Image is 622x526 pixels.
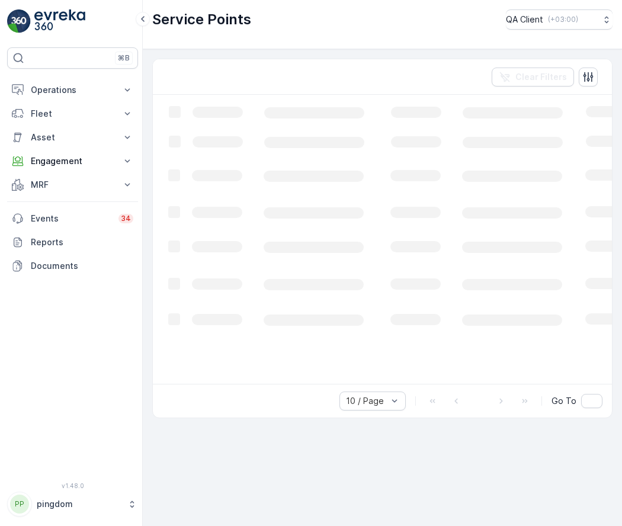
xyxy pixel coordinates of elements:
button: QA Client(+03:00) [506,9,613,30]
button: PPpingdom [7,492,138,517]
span: v 1.48.0 [7,482,138,489]
button: Operations [7,78,138,102]
img: logo_light-DOdMpM7g.png [34,9,85,33]
img: logo [7,9,31,33]
a: Events34 [7,207,138,230]
span: Go To [552,395,576,407]
p: Reports [31,236,133,248]
p: ⌘B [118,53,130,63]
button: Clear Filters [492,68,574,86]
p: 34 [121,214,131,223]
p: Documents [31,260,133,272]
p: Clear Filters [515,71,567,83]
p: MRF [31,179,114,191]
button: MRF [7,173,138,197]
a: Reports [7,230,138,254]
p: Operations [31,84,114,96]
button: Fleet [7,102,138,126]
p: ( +03:00 ) [548,15,578,24]
p: QA Client [506,14,543,25]
div: PP [10,495,29,514]
p: Asset [31,131,114,143]
button: Engagement [7,149,138,173]
button: Asset [7,126,138,149]
p: Fleet [31,108,114,120]
p: Engagement [31,155,114,167]
p: Service Points [152,10,251,29]
a: Documents [7,254,138,278]
p: pingdom [37,498,121,510]
p: Events [31,213,111,224]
